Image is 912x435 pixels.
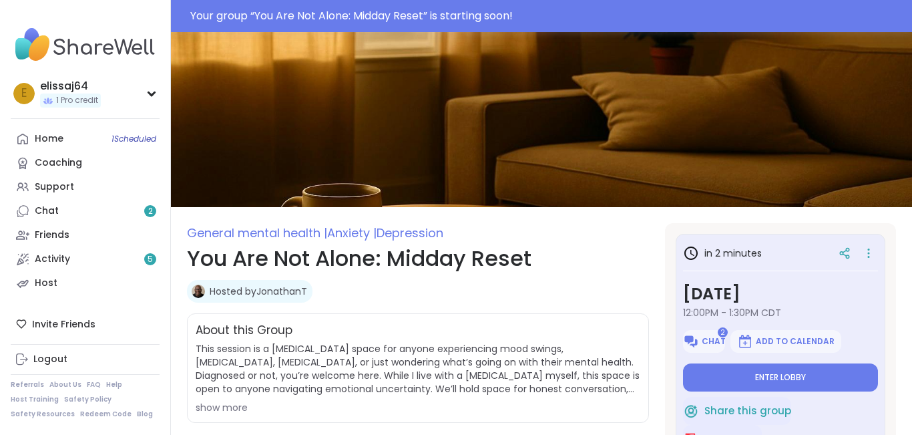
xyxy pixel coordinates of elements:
[11,271,160,295] a: Host
[11,347,160,372] a: Logout
[49,380,81,390] a: About Us
[190,8,904,24] div: Your group “ You Are Not Alone: Midday Reset ” is starting soon!
[11,151,160,175] a: Coaching
[106,380,122,390] a: Help
[11,21,160,68] img: ShareWell Nav Logo
[11,410,75,419] a: Safety Resources
[148,206,153,217] span: 2
[683,245,762,261] h3: in 2 minutes
[35,253,70,266] div: Activity
[377,225,443,241] span: Depression
[196,342,640,396] span: This session is a [MEDICAL_DATA] space for anyone experiencing mood swings, [MEDICAL_DATA], [MEDI...
[35,180,74,194] div: Support
[64,395,111,404] a: Safety Policy
[35,132,63,146] div: Home
[210,285,307,298] a: Hosted byJonathanT
[683,397,791,425] button: Share this group
[683,333,699,349] img: ShareWell Logomark
[704,404,791,419] span: Share this group
[35,156,82,170] div: Coaching
[87,380,101,390] a: FAQ
[683,282,878,306] h3: [DATE]
[702,336,726,347] span: Chat
[33,353,67,366] div: Logout
[11,175,160,199] a: Support
[148,254,153,265] span: 5
[196,401,640,414] div: show more
[80,410,132,419] a: Redeem Code
[111,134,156,144] span: 1 Scheduled
[11,199,160,223] a: Chat2
[11,247,160,271] a: Activity5
[11,223,160,247] a: Friends
[40,79,101,94] div: elissaj64
[737,333,753,349] img: ShareWell Logomark
[11,127,160,151] a: Home1Scheduled
[35,229,69,242] div: Friends
[35,204,59,218] div: Chat
[11,312,160,336] div: Invite Friends
[683,306,878,319] span: 12:00PM - 1:30PM CDT
[35,277,57,290] div: Host
[755,372,806,383] span: Enter lobby
[196,322,292,339] h2: About this Group
[11,380,44,390] a: Referrals
[683,364,878,392] button: Enter lobby
[192,285,205,298] img: JonathanT
[11,395,59,404] a: Host Training
[683,403,699,419] img: ShareWell Logomark
[187,243,649,275] h1: You Are Not Alone: Midday Reset
[187,225,327,241] span: General mental health |
[56,95,98,106] span: 1 Pro credit
[171,32,912,207] img: You Are Not Alone: Midday Reset cover image
[756,336,835,347] span: Add to Calendar
[21,85,27,102] span: e
[730,330,841,353] button: Add to Calendar
[327,225,377,241] span: Anxiety |
[683,330,725,353] button: Chat
[718,327,728,337] span: 2
[137,410,153,419] a: Blog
